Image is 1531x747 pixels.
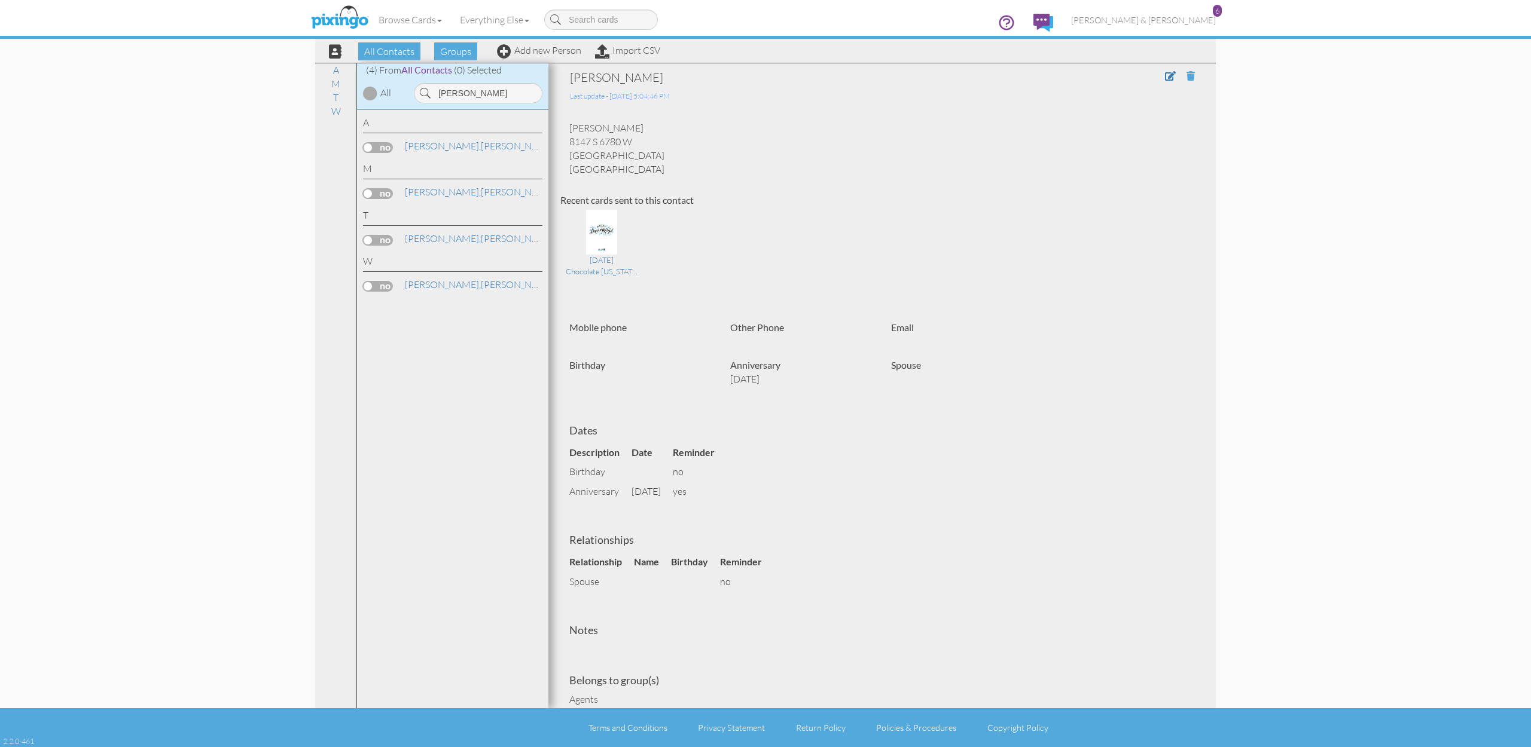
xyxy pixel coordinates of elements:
[404,139,556,153] a: [PERSON_NAME]
[327,63,345,77] a: A
[569,359,605,371] strong: Birthday
[363,209,542,226] div: T
[1213,5,1222,17] div: 6
[363,255,542,272] div: W
[357,63,548,77] div: (4) From
[570,69,1066,86] div: [PERSON_NAME]
[586,210,617,255] img: 134454-1-1754553628209-fe7eb34214e74b68-qa.jpg
[1033,14,1053,32] img: comments.svg
[632,482,673,501] td: [DATE]
[720,572,774,592] td: no
[566,255,638,265] div: [DATE]
[569,425,1195,437] h4: Dates
[325,76,346,91] a: M
[730,372,873,386] p: [DATE]
[544,10,658,30] input: Search cards
[634,552,671,572] th: Name
[434,42,477,60] span: Groups
[569,482,632,501] td: anniversary
[566,225,638,277] a: [DATE] Chocolate [US_STATE] Truffles
[560,121,1204,176] div: [PERSON_NAME] 8147 S 6780 W [GEOGRAPHIC_DATA] [GEOGRAPHIC_DATA]
[1062,5,1225,35] a: [PERSON_NAME] & [PERSON_NAME] 6
[730,322,784,333] strong: Other Phone
[451,5,538,35] a: Everything Else
[363,116,542,133] div: A
[404,185,556,199] a: [PERSON_NAME]
[405,186,481,198] span: [PERSON_NAME],
[891,359,921,371] strong: Spouse
[401,64,452,75] span: All Contacts
[987,722,1048,733] a: Copyright Policy
[569,675,1195,687] h4: Belongs to group(s)
[569,534,1195,546] h4: Relationships
[671,552,720,572] th: Birthday
[566,266,638,277] div: Chocolate [US_STATE] Truffles
[3,736,34,746] div: 2.2.0-461
[730,359,780,371] strong: Anniversary
[673,482,727,501] td: yes
[569,322,627,333] strong: Mobile phone
[1071,15,1216,25] span: [PERSON_NAME] & [PERSON_NAME]
[308,3,371,33] img: pixingo logo
[404,277,556,292] a: [PERSON_NAME]
[876,722,956,733] a: Policies & Procedures
[891,322,914,333] strong: Email
[327,90,344,105] a: T
[588,722,667,733] a: Terms and Conditions
[325,104,347,118] a: W
[720,552,774,572] th: Reminder
[698,722,765,733] a: Privacy Statement
[570,91,670,100] span: Last update - [DATE] 5:04:46 PM
[560,194,694,206] strong: Recent cards sent to this contact
[405,140,481,152] span: [PERSON_NAME],
[796,722,846,733] a: Return Policy
[569,693,1195,706] div: Agents
[370,5,451,35] a: Browse Cards
[673,443,727,463] th: Reminder
[569,624,1195,636] h4: Notes
[358,42,420,60] span: All Contacts
[405,232,481,244] span: [PERSON_NAME],
[380,86,391,100] div: All
[404,231,556,246] a: [PERSON_NAME]
[363,162,542,179] div: M
[595,44,660,56] a: Import CSV
[673,462,727,482] td: no
[569,572,634,592] td: spouse
[454,64,502,76] span: (0) Selected
[569,552,634,572] th: Relationship
[632,443,673,463] th: Date
[405,278,481,290] span: [PERSON_NAME],
[497,44,581,56] a: Add new Person
[569,443,632,463] th: Description
[569,462,632,482] td: birthday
